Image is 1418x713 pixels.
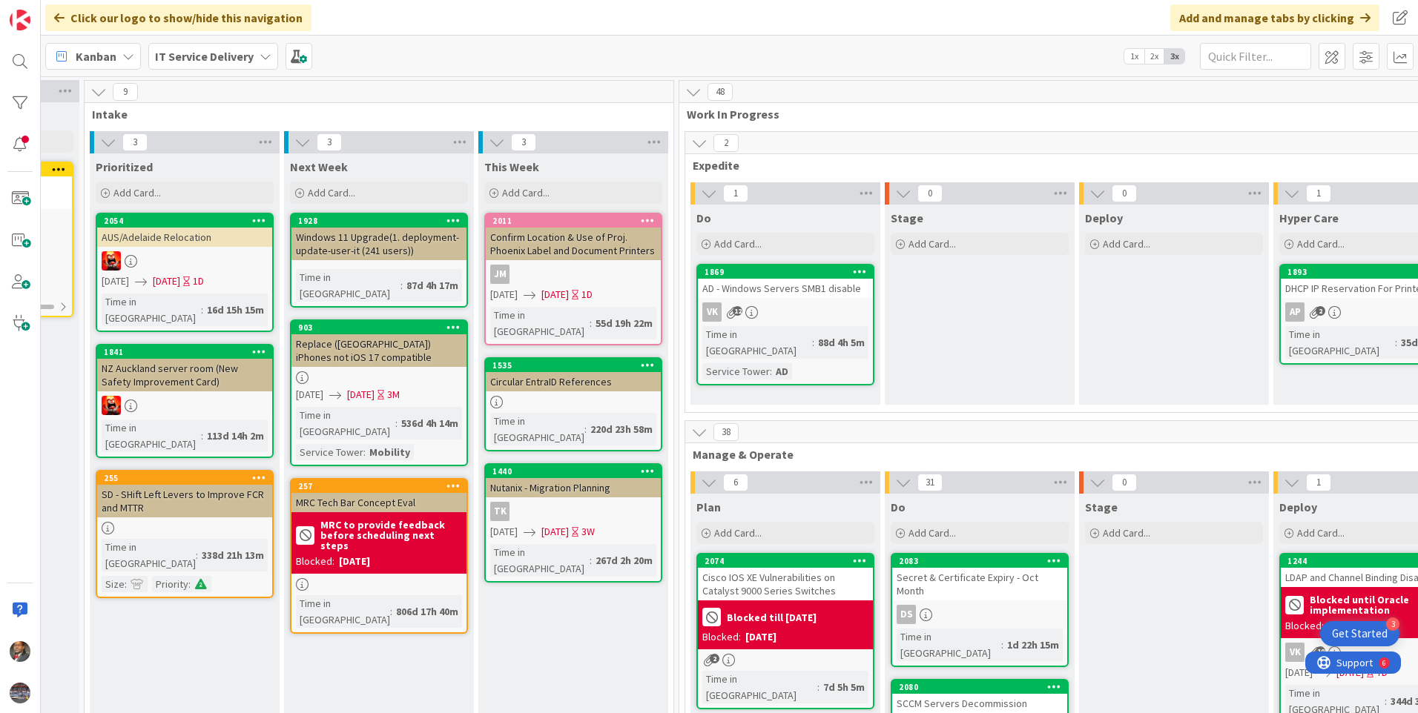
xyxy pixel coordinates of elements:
[1001,637,1003,653] span: :
[296,595,390,628] div: Time in [GEOGRAPHIC_DATA]
[1103,526,1150,540] span: Add Card...
[1112,474,1137,491] span: 0
[490,524,518,540] span: [DATE]
[698,554,873,568] div: 2074
[97,345,272,391] div: 1841NZ Auckland server room (New Safety Improvement Card)
[1085,210,1123,225] span: Deploy
[897,605,916,624] div: DS
[152,576,188,592] div: Priority
[296,407,395,440] div: Time in [GEOGRAPHIC_DATA]
[892,554,1067,568] div: 2083
[899,682,1067,692] div: 2080
[696,500,721,514] span: Plan
[1395,334,1397,351] span: :
[486,214,661,260] div: 2011Confirm Location & Use of Proj. Phoenix Label and Document Printers
[486,214,661,228] div: 2011
[502,186,550,199] span: Add Card...
[1297,237,1345,251] span: Add Card...
[201,302,203,318] span: :
[1316,646,1325,656] span: 10
[392,603,462,620] div: 806d 17h 40m
[1285,326,1395,359] div: Time in [GEOGRAPHIC_DATA]
[201,428,203,444] span: :
[710,654,719,663] span: 2
[296,269,400,302] div: Time in [GEOGRAPHIC_DATA]
[812,334,814,351] span: :
[490,265,510,284] div: JM
[400,277,403,294] span: :
[492,216,661,226] div: 2011
[917,185,943,202] span: 0
[1332,626,1388,641] div: Get Started
[97,228,272,247] div: AUS/Adelaide Relocation
[698,568,873,600] div: Cisco IOS XE Vulnerabilities on Catalyst 9000 Series Switches
[733,306,742,316] span: 12
[1124,49,1144,64] span: 1x
[398,415,462,431] div: 536d 4h 14m
[908,237,956,251] span: Add Card...
[486,502,661,521] div: TK
[296,444,363,460] div: Service Tower
[291,480,466,512] div: 257MRC Tech Bar Concept Eval
[490,544,590,577] div: Time in [GEOGRAPHIC_DATA]
[490,307,590,339] div: Time in [GEOGRAPHIC_DATA]
[1328,618,1359,634] div: [DATE]
[917,474,943,491] span: 31
[714,526,762,540] span: Add Card...
[1170,4,1379,31] div: Add and manage tabs by clicking
[1385,693,1387,709] span: :
[486,465,661,478] div: 1440
[1279,210,1339,225] span: Hyper Care
[486,372,661,391] div: Circular EntraID References
[97,359,272,391] div: NZ Auckland server room (New Safety Improvement Card)
[1285,665,1313,680] span: [DATE]
[317,133,342,151] span: 3
[102,539,196,571] div: Time in [GEOGRAPHIC_DATA]
[484,159,539,174] span: This Week
[296,387,323,402] span: [DATE]
[1103,237,1150,251] span: Add Card...
[705,267,873,277] div: 1869
[198,547,268,563] div: 338d 21h 13m
[486,359,661,391] div: 1535Circular EntraID References
[714,237,762,251] span: Add Card...
[1164,49,1184,64] span: 3x
[97,214,272,228] div: 2054
[291,321,466,367] div: 903Replace ([GEOGRAPHIC_DATA]) iPhones not iOS 17 compatible
[97,471,272,485] div: 255
[1306,185,1331,202] span: 1
[104,473,272,483] div: 255
[814,334,868,351] div: 88d 4h 5m
[702,326,812,359] div: Time in [GEOGRAPHIC_DATA]
[102,251,121,271] img: VN
[113,186,161,199] span: Add Card...
[541,287,569,302] span: [DATE]
[1285,302,1305,322] div: AP
[339,554,370,569] div: [DATE]
[708,83,733,101] span: 48
[403,277,462,294] div: 87d 4h 17m
[97,396,272,415] div: VN
[592,552,656,568] div: 267d 2h 20m
[193,273,204,289] div: 1D
[891,500,906,514] span: Do
[492,466,661,477] div: 1440
[96,159,153,174] span: Prioritized
[698,279,873,298] div: AD - Windows Servers SMB1 disable
[702,629,741,645] div: Blocked:
[1003,637,1063,653] div: 1d 22h 15m
[76,47,116,65] span: Kanban
[892,554,1067,600] div: 2083Secret & Certificate Expiry - Oct Month
[387,387,400,402] div: 3M
[702,363,770,379] div: Service Tower
[308,186,355,199] span: Add Card...
[713,423,739,441] span: 38
[892,605,1067,624] div: DS
[395,415,398,431] span: :
[291,334,466,367] div: Replace ([GEOGRAPHIC_DATA]) iPhones not iOS 17 compatible
[892,680,1067,713] div: 2080SCCM Servers Decommission
[203,428,268,444] div: 113d 14h 2m
[1297,526,1345,540] span: Add Card...
[541,524,569,540] span: [DATE]
[897,629,1001,661] div: Time in [GEOGRAPHIC_DATA]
